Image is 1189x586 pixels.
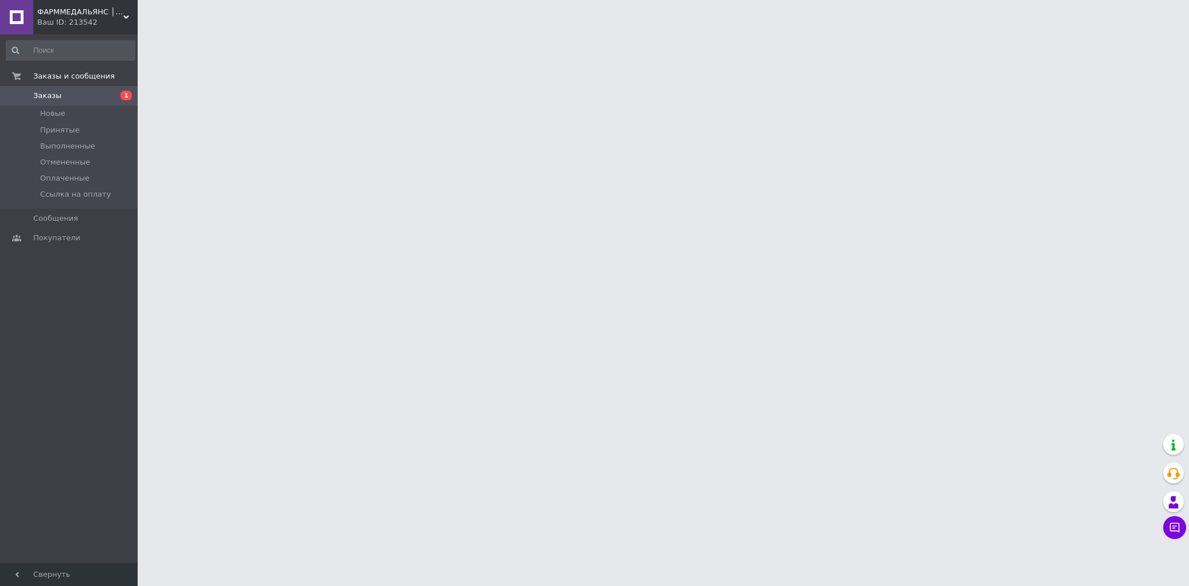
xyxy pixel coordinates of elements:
span: ФАРММЕДАЛЬЯНС │ АПТЕЧКИ В УКРАИНЕ [37,7,123,17]
button: Чат с покупателем [1163,516,1186,539]
span: Заказы [33,91,61,101]
span: Сообщения [33,213,78,224]
span: Принятые [40,125,80,135]
span: Заказы и сообщения [33,71,115,81]
span: Ссылка на оплату [40,189,111,200]
span: Отмененные [40,157,90,167]
span: Покупатели [33,233,80,243]
input: Поиск [6,40,135,61]
span: Новые [40,108,65,119]
span: Выполненные [40,141,95,151]
div: Ваш ID: 213542 [37,17,138,28]
span: 1 [120,91,132,100]
span: Оплаченные [40,173,89,183]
